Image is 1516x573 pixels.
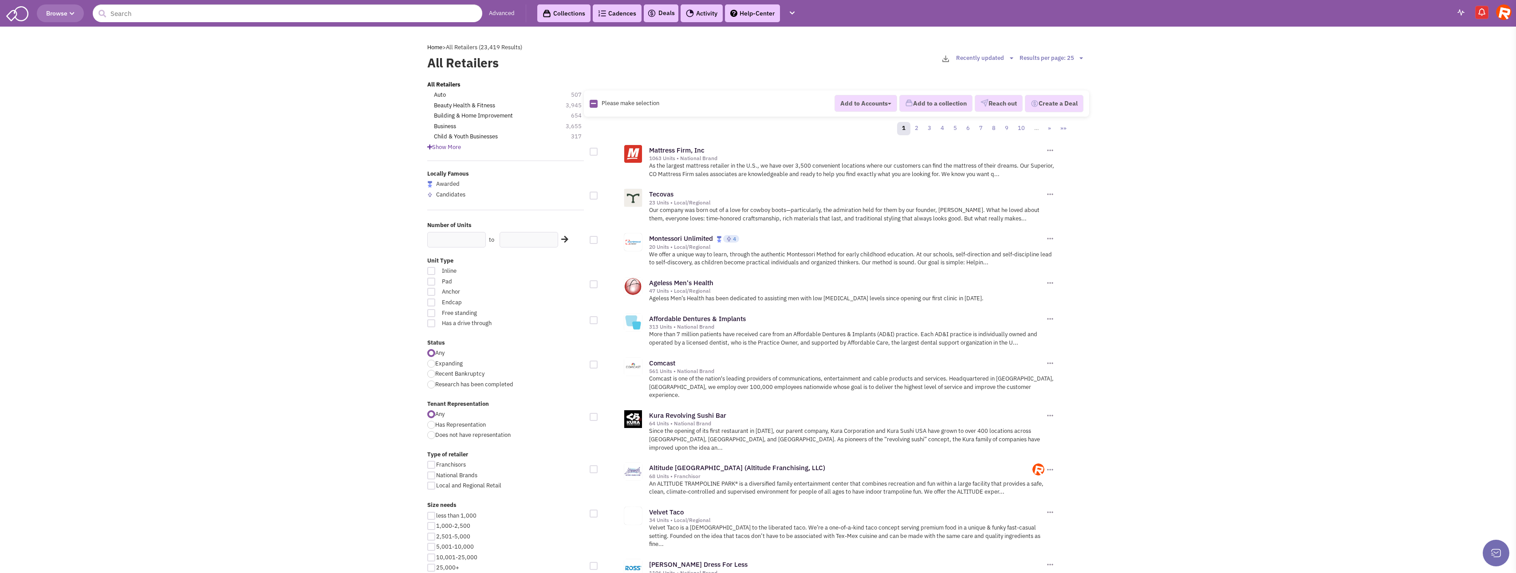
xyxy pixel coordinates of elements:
[649,314,746,323] a: Affordable Dentures & Implants
[6,4,28,21] img: SmartAdmin
[427,81,461,88] b: All Retailers
[571,91,591,99] span: 507
[602,99,659,107] span: Please make selection
[434,133,498,141] a: Child & Youth Businesses
[566,102,591,110] span: 3,945
[717,236,722,243] img: locallyfamous-largeicon.png
[936,122,949,135] a: 4
[427,257,584,265] label: Unit Type
[649,359,675,367] a: Comcast
[649,473,1033,480] div: 68 Units • Franchisor
[899,95,973,112] button: Add to a collection
[1043,122,1056,135] a: »
[649,411,726,420] a: Kura Revolving Sushi Bar
[910,122,923,135] a: 2
[905,99,913,107] img: icon-collection-lavender.png
[436,564,459,571] span: 25,000+
[571,112,591,120] span: 654
[649,162,1055,178] p: As the largest mattress retailer in the U.S., we have over 3,500 convenient locations where our c...
[435,381,513,388] span: Research has been completed
[436,543,474,550] span: 5,001-10,000
[649,206,1055,223] p: Our company was born out of a love for cowboy boots—particularly, the admiration held for them by...
[46,9,75,17] span: Browse
[543,9,551,18] img: icon-collection-lavender-black.svg
[649,560,748,569] a: [PERSON_NAME] Dress For Less
[949,122,962,135] a: 5
[649,517,1045,524] div: 34 Units • Local/Regional
[427,43,442,51] a: Home
[686,9,694,17] img: Activity.png
[647,8,656,19] img: icon-deals.svg
[730,10,737,17] img: help.png
[987,122,1000,135] a: 8
[436,471,477,479] span: National Brands
[897,122,910,135] a: 1
[649,234,713,243] a: Montessori Unlimited
[649,155,1045,162] div: 1063 Units • National Brand
[427,400,584,408] label: Tenant Representation
[649,243,1045,251] div: 20 Units • Local/Regional
[436,319,535,328] span: Has a drive through
[436,180,460,188] span: Awarded
[427,181,433,188] img: locallyfamous-largeicon.png
[436,482,501,489] span: Local and Regional Retail
[436,522,470,530] span: 1,000-2,500
[649,279,713,287] a: Ageless Men's Health
[1029,122,1043,135] a: …
[427,339,584,347] label: Status
[1496,4,1512,20] img: Jennifer Rooney
[649,420,1045,427] div: 64 Units • National Brand
[436,298,535,307] span: Endcap
[435,410,445,418] span: Any
[1031,99,1039,109] img: Deal-Dollar.png
[571,133,591,141] span: 317
[489,9,515,18] a: Advanced
[436,533,470,540] span: 2,501-5,000
[1013,122,1030,135] a: 10
[427,501,584,510] label: Size needs
[649,368,1045,375] div: 561 Units • National Brand
[446,43,522,51] span: All Retailers (23,419 Results)
[434,122,456,131] a: Business
[435,431,511,439] span: Does not have representation
[537,4,591,22] a: Collections
[436,461,466,468] span: Franchisors
[436,267,535,275] span: Inline
[435,370,484,377] span: Recent Bankruptcy
[649,146,705,154] a: Mattress Firm, Inc
[975,95,1023,112] button: Reach out
[593,4,642,22] a: Cadences
[649,294,1055,303] p: Ageless Men’s Health has been dedicated to assisting men with low [MEDICAL_DATA] levels since ope...
[1032,463,1044,475] img: jgqg-bj3cUKTfDpx_65GSg.png
[1025,95,1083,113] button: Create a Deal
[436,288,535,296] span: Anchor
[435,349,445,357] span: Any
[835,95,897,112] button: Add to Accounts
[436,309,535,318] span: Free standing
[980,99,988,107] img: VectorPaper_Plane.png
[649,508,684,516] a: Velvet Taco
[649,427,1055,452] p: Since the opening of its first restaurant in [DATE], our parent company, Kura Corporation and Kur...
[435,421,486,428] span: Has Representation
[1055,122,1071,135] a: »»
[1000,122,1013,135] a: 9
[566,122,591,131] span: 3,655
[961,122,975,135] a: 6
[647,8,675,19] a: Deals
[555,234,570,245] div: Search Nearby
[649,480,1055,496] p: An ALTITUDE TRAMPOLINE PARK® is a diversified family entertainment center that combines recreatio...
[725,4,780,22] a: Help-Center
[923,122,936,135] a: 3
[649,323,1045,330] div: 313 Units • National Brand
[427,192,433,197] img: locallyfamous-upvote.png
[649,330,1055,347] p: More than 7 million patients have received care from an Affordable Dentures & Implants (AD&I) pra...
[427,451,584,459] label: Type of retailer
[442,43,446,51] span: >
[427,221,584,230] label: Number of Units
[590,100,598,108] img: Rectangle.png
[649,251,1055,267] p: We offer a unique way to learn, through the authentic Montessori Method for early childhood educa...
[649,287,1045,294] div: 47 Units • Local/Regional
[434,112,513,120] a: Building & Home Improvement
[649,190,673,198] a: Tecovas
